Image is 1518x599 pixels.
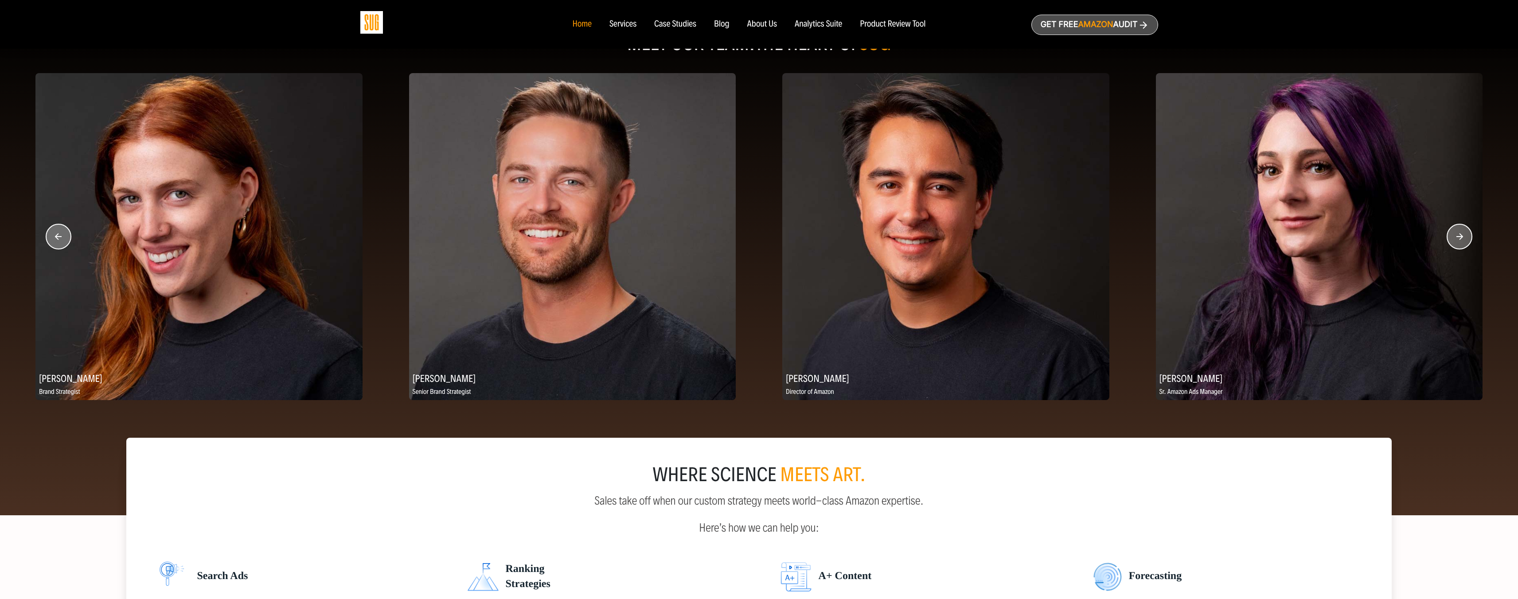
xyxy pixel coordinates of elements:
img: Alex Peck, Director of Amazon [782,73,1109,400]
a: Product Review Tool [860,19,925,29]
img: Nikki Valles, Sr. Amazon Ads Manager [1156,73,1483,400]
img: Search ads [154,561,190,592]
span: Ranking Strategies [499,561,550,592]
p: Brand Strategist [35,387,363,398]
p: Director of Amazon [782,387,1109,398]
img: Sug [360,11,383,34]
div: where science [148,466,1370,484]
p: Sales take off when our custom strategy meets world-class Amazon expertise. [148,494,1370,507]
a: Case Studies [654,19,696,29]
span: A+ Content [812,561,872,592]
a: Analytics Suite [795,19,842,29]
p: Senior Brand Strategist [409,387,736,398]
span: Amazon [1078,20,1113,29]
p: Sr. Amazon Ads Manager [1156,387,1483,398]
a: Get freeAmazonAudit [1031,15,1158,35]
h2: [PERSON_NAME] [409,370,736,387]
h2: [PERSON_NAME] [782,370,1109,387]
img: Search ads [468,561,499,592]
a: Blog [714,19,730,29]
a: About Us [747,19,777,29]
img: Scott Ptaszynski, Senior Brand Strategist [409,73,736,400]
h2: [PERSON_NAME] [1156,370,1483,387]
img: Search ads [1093,561,1122,592]
h2: [PERSON_NAME] [35,370,363,387]
a: Services [609,19,636,29]
a: Home [572,19,591,29]
img: Emily Kozel, Brand Strategist [35,73,363,400]
p: Here’s how we can help you: [148,514,1370,534]
img: Search ads [780,561,812,592]
span: Search Ads [190,561,248,592]
span: Forecasting [1122,561,1182,592]
span: meets art. [780,463,866,486]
